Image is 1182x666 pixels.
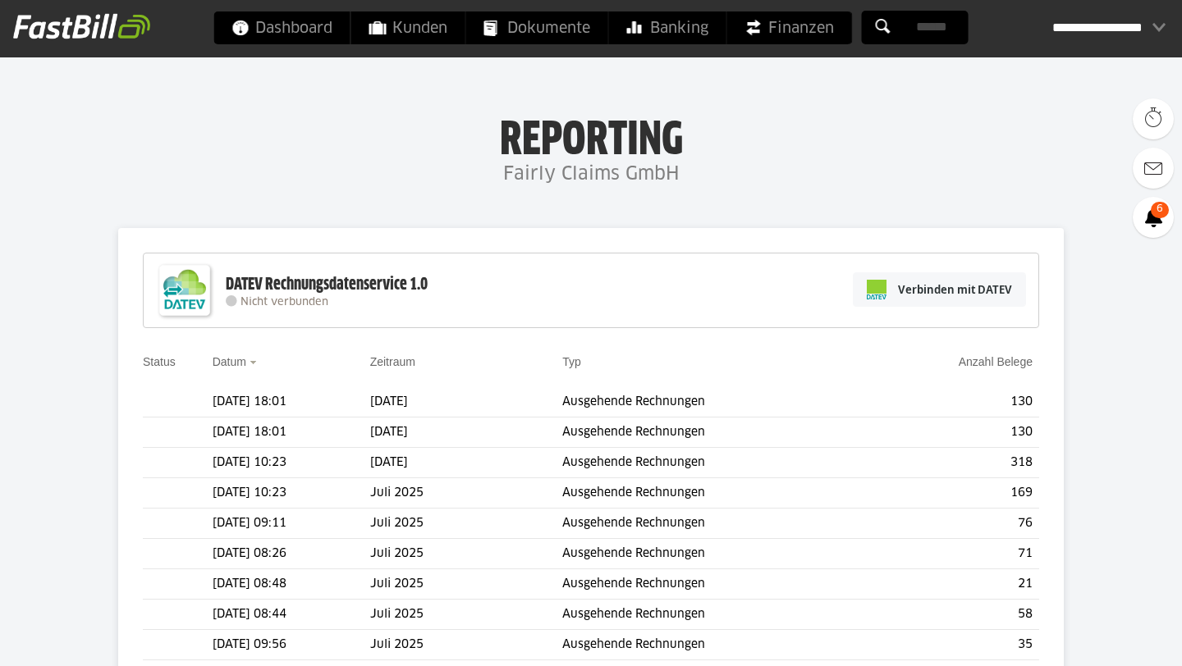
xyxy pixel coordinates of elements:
[370,569,563,600] td: Juli 2025
[466,11,608,44] a: Dokumente
[213,509,370,539] td: [DATE] 09:11
[562,417,867,448] td: Ausgehende Rechnungen
[867,600,1039,630] td: 58
[562,355,581,368] a: Typ
[213,539,370,569] td: [DATE] 08:26
[369,11,447,44] span: Kunden
[727,11,852,44] a: Finanzen
[562,509,867,539] td: Ausgehende Rechnungen
[232,11,332,44] span: Dashboard
[143,355,176,368] a: Status
[213,387,370,417] td: [DATE] 18:01
[562,539,867,569] td: Ausgehende Rechnungen
[562,448,867,478] td: Ausgehende Rechnungen
[250,361,260,364] img: sort_desc.gif
[867,509,1039,539] td: 76
[627,11,708,44] span: Banking
[152,258,218,323] img: DATEV-Datenservice Logo
[562,600,867,630] td: Ausgehende Rechnungen
[867,630,1039,660] td: 35
[370,355,415,368] a: Zeitraum
[1133,197,1174,238] a: 6
[867,280,886,299] img: pi-datev-logo-farbig-24.svg
[609,11,726,44] a: Banking
[213,630,370,660] td: [DATE] 09:56
[213,478,370,509] td: [DATE] 10:23
[867,539,1039,569] td: 71
[370,448,563,478] td: [DATE]
[351,11,465,44] a: Kunden
[867,478,1039,509] td: 169
[370,600,563,630] td: Juli 2025
[562,478,867,509] td: Ausgehende Rechnungen
[226,274,428,295] div: DATEV Rechnungsdatenservice 1.0
[562,387,867,417] td: Ausgehende Rechnungen
[213,355,246,368] a: Datum
[1054,617,1166,658] iframe: Öffnet ein Widget, in dem Sie weitere Informationen finden
[213,569,370,600] td: [DATE] 08:48
[214,11,350,44] a: Dashboard
[867,417,1039,448] td: 130
[745,11,834,44] span: Finanzen
[213,417,370,448] td: [DATE] 18:01
[898,281,1012,298] span: Verbinden mit DATEV
[370,539,563,569] td: Juli 2025
[164,116,1018,158] h1: Reporting
[13,13,150,39] img: fastbill_logo_white.png
[959,355,1033,368] a: Anzahl Belege
[1151,202,1169,218] span: 6
[370,387,563,417] td: [DATE]
[213,600,370,630] td: [DATE] 08:44
[370,630,563,660] td: Juli 2025
[370,478,563,509] td: Juli 2025
[370,509,563,539] td: Juli 2025
[213,448,370,478] td: [DATE] 10:23
[867,387,1039,417] td: 130
[867,448,1039,478] td: 318
[370,417,563,448] td: [DATE]
[867,569,1039,600] td: 21
[562,569,867,600] td: Ausgehende Rechnungen
[853,272,1026,307] a: Verbinden mit DATEV
[484,11,590,44] span: Dokumente
[241,297,328,308] span: Nicht verbunden
[562,630,867,660] td: Ausgehende Rechnungen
